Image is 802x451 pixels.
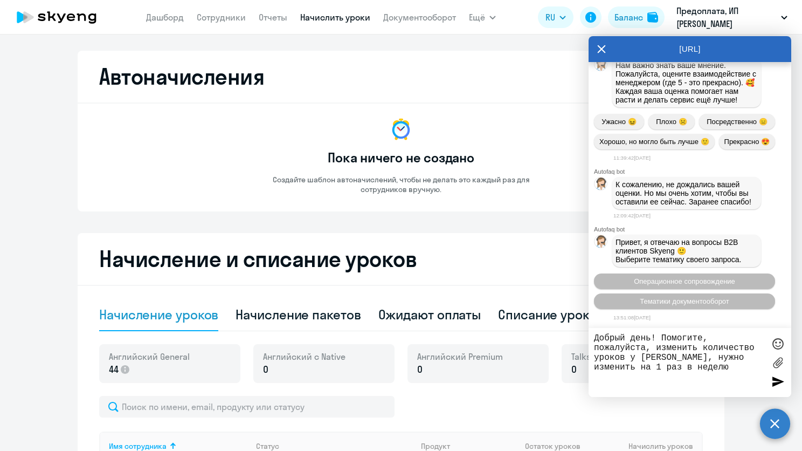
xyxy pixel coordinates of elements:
a: Отчеты [259,12,287,23]
span: Плохо ☹️ [656,118,687,126]
div: Начисление пакетов [236,306,361,323]
button: Плохо ☹️ [648,114,695,129]
span: 0 [571,363,577,377]
span: Английский с Native [263,351,345,363]
div: Списание уроков [498,306,604,323]
img: bot avatar [594,235,608,251]
time: 12:09:42[DATE] [613,213,651,218]
button: Операционное сопровождение [594,274,775,289]
div: Продукт [421,441,517,451]
div: Баланс [614,11,643,24]
a: Документооборот [383,12,456,23]
div: Статус [256,441,412,451]
button: Хорошо, но могло быть лучше 🙂 [594,134,715,149]
time: 13:51:08[DATE] [613,315,651,320]
button: Балансbalance [608,6,665,28]
img: bot avatar [594,58,608,74]
button: Прекрасно 😍 [719,134,775,149]
div: Остаток уроков [525,441,592,451]
div: Ожидают оплаты [378,306,481,323]
a: Сотрудники [197,12,246,23]
div: Продукт [421,441,450,451]
div: Статус [256,441,279,451]
span: Тематики документооборот [640,297,729,305]
span: Остаток уроков [525,441,580,451]
div: Имя сотрудника [109,441,167,451]
span: Talks [571,351,591,363]
span: RU [545,11,555,24]
a: Начислить уроки [300,12,370,23]
button: Посредственно 😑 [699,114,775,129]
span: Ужасно 😖 [601,118,636,126]
input: Поиск по имени, email, продукту или статусу [99,396,395,418]
img: bot avatar [594,177,608,193]
div: Имя сотрудника [109,441,247,451]
a: Дашборд [146,12,184,23]
h2: Автоначисления [99,64,264,90]
span: 0 [417,363,423,377]
div: Начисление уроков [99,306,218,323]
label: Лимит 10 файлов [770,354,786,371]
span: Операционное сопровождение [634,277,735,285]
span: 0 [263,363,268,377]
img: no-data [388,117,414,142]
img: balance [647,12,658,23]
h3: Пока ничего не создано [328,149,474,166]
p: Создайте шаблон автоначислений, чтобы не делать это каждый раз для сотрудников вручную. [250,175,552,194]
span: Хорошо, но могло быть лучше 🙂 [599,138,709,146]
div: Autofaq bot [594,226,791,233]
span: Английский General [109,351,190,363]
button: Предоплата, ИП [PERSON_NAME] [671,4,793,30]
span: Посредственно 😑 [707,118,767,126]
div: Autofaq bot [594,168,791,175]
span: Английский Premium [417,351,503,363]
textarea: Добрый день! Помогите, пожалуйста, изменить количество уроков у [PERSON_NAME], нужно изменить на ... [594,333,764,392]
span: 44 [109,363,119,377]
time: 11:39:42[DATE] [613,155,651,161]
button: Ещё [469,6,496,28]
button: RU [538,6,573,28]
p: Предоплата, ИП [PERSON_NAME] [676,4,777,30]
span: Нам важно знать ваше мнение. Пожалуйста, оцените взаимодействие с менеджером (где 5 - это прекрас... [616,61,758,104]
button: Тематики документооборот [594,293,775,309]
h2: Начисление и списание уроков [99,246,703,272]
span: Ещё [469,11,485,24]
button: Ужасно 😖 [594,114,644,129]
span: К сожалению, не дождались вашей оценки. Но мы очень хотим, чтобы вы оставили ее сейчас. Заранее с... [616,180,751,206]
span: Привет, я отвечаю на вопросы B2B клиентов Skyeng 🙂 Выберите тематику своего запроса. [616,238,742,264]
span: Прекрасно 😍 [724,138,770,146]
